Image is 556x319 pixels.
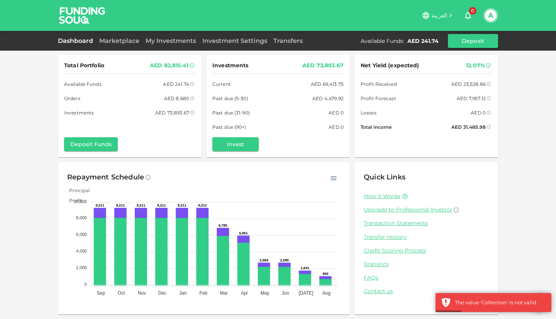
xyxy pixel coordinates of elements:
[212,123,246,131] span: Past due (90+)
[364,193,400,200] a: How it Works
[158,290,166,296] tspan: Dec
[261,290,270,296] tspan: May
[85,282,87,287] tspan: 0
[364,234,489,241] a: Transfer History
[361,61,419,70] span: Net Yield (expected)
[329,123,344,131] div: AED 0
[298,290,313,296] tspan: [DATE]
[164,94,189,102] div: AED 8,680
[199,290,207,296] tspan: Feb
[361,109,376,117] span: Losses
[364,288,489,295] a: Contact us
[64,61,104,70] span: Total Portfolio
[302,61,344,70] div: AED 73,893.67
[96,37,142,44] a: Marketplace
[63,188,90,193] span: Principal
[485,10,497,21] button: A
[150,61,188,70] div: AED 82,815.41
[361,80,397,88] span: Profit Received
[212,137,259,151] button: Invest
[212,61,248,70] span: Investments
[312,94,344,102] div: AED 4,479.92
[455,299,546,307] div: The value 'Collection' is not valid.
[220,290,228,296] tspan: Mar
[142,37,199,44] a: My Investments
[466,61,485,70] div: 12.07%
[212,109,250,117] span: Past due (31-90)
[329,109,344,117] div: AED 0
[241,290,248,296] tspan: Apr
[212,80,231,88] span: Current
[76,265,87,270] tspan: 2,000
[76,249,87,253] tspan: 4,000
[163,80,189,88] div: AED 241.74
[361,94,396,102] span: Profit Forecast
[451,80,486,88] div: AED 23,528.86
[64,109,94,117] span: Investments
[407,37,439,45] div: AED 241.74
[469,7,476,15] span: 0
[322,290,331,296] tspan: Aug
[67,171,144,184] div: Repayment Schedule
[64,80,102,88] span: Available Funds
[364,206,489,213] a: Upgrade to Professional Investor
[63,198,82,203] span: Profit
[74,199,87,204] tspan: 10,000
[471,109,486,117] div: AED 0
[460,8,476,23] button: 0
[361,37,404,45] div: Available Funds :
[118,290,125,296] tspan: Oct
[155,109,189,117] div: AED 73,893.67
[311,80,344,88] div: AED 69,413.75
[270,37,306,44] a: Transfers
[97,290,105,296] tspan: Sep
[212,94,248,102] span: Past due (5-30)
[282,290,289,296] tspan: Jun
[364,274,489,281] a: FAQs
[76,232,87,237] tspan: 6,000
[364,206,453,213] span: Upgrade to Professional Investor
[76,215,87,220] tspan: 8,000
[58,37,96,44] a: Dashboard
[361,123,392,131] span: Total Income
[179,290,186,296] tspan: Jan
[364,247,489,254] a: Credit Scoring Process
[432,12,447,19] span: العربية
[448,34,498,48] button: Deposit
[138,290,146,296] tspan: Nov
[457,94,486,102] div: AED 7,957.12
[364,261,489,268] a: Statistics
[451,123,486,131] div: AED 31,485.98
[364,173,405,181] span: Quick Links
[64,94,80,102] span: Orders
[64,137,118,151] button: Deposit Funds
[364,220,489,227] a: Transaction Statements
[199,37,270,44] a: Investment Settings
